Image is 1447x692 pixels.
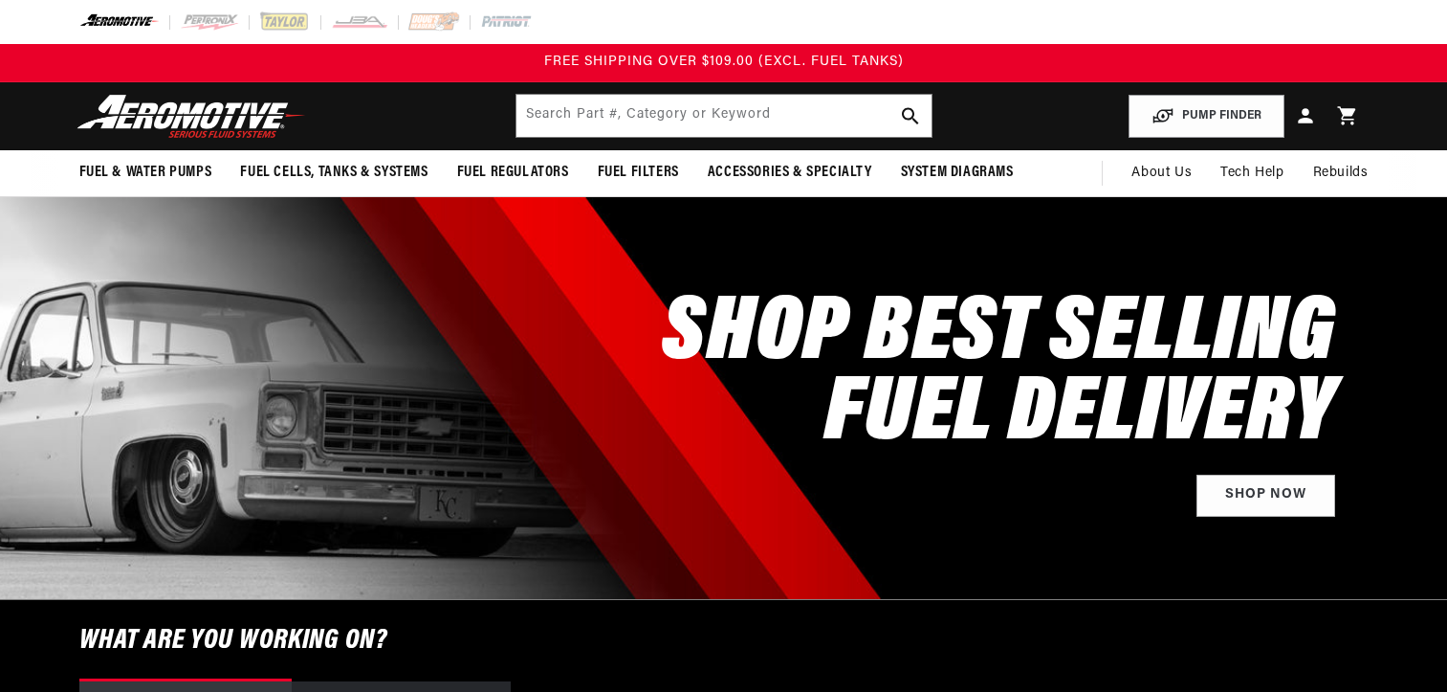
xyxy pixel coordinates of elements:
[583,150,693,195] summary: Fuel Filters
[1131,166,1192,180] span: About Us
[1220,163,1283,184] span: Tech Help
[1129,95,1284,138] button: PUMP FINDER
[693,150,887,195] summary: Accessories & Specialty
[457,163,569,183] span: Fuel Regulators
[32,600,1416,681] h6: What are you working on?
[544,55,904,69] span: FREE SHIPPING OVER $109.00 (EXCL. FUEL TANKS)
[72,94,311,139] img: Aeromotive
[887,150,1028,195] summary: System Diagrams
[598,163,679,183] span: Fuel Filters
[516,95,932,137] input: Search by Part Number, Category or Keyword
[1196,475,1335,518] a: Shop Now
[1117,150,1206,196] a: About Us
[1206,150,1298,196] summary: Tech Help
[708,163,872,183] span: Accessories & Specialty
[1313,163,1369,184] span: Rebuilds
[240,163,428,183] span: Fuel Cells, Tanks & Systems
[226,150,442,195] summary: Fuel Cells, Tanks & Systems
[65,150,227,195] summary: Fuel & Water Pumps
[662,295,1334,456] h2: SHOP BEST SELLING FUEL DELIVERY
[901,163,1014,183] span: System Diagrams
[889,95,932,137] button: search button
[1299,150,1383,196] summary: Rebuilds
[79,163,212,183] span: Fuel & Water Pumps
[443,150,583,195] summary: Fuel Regulators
